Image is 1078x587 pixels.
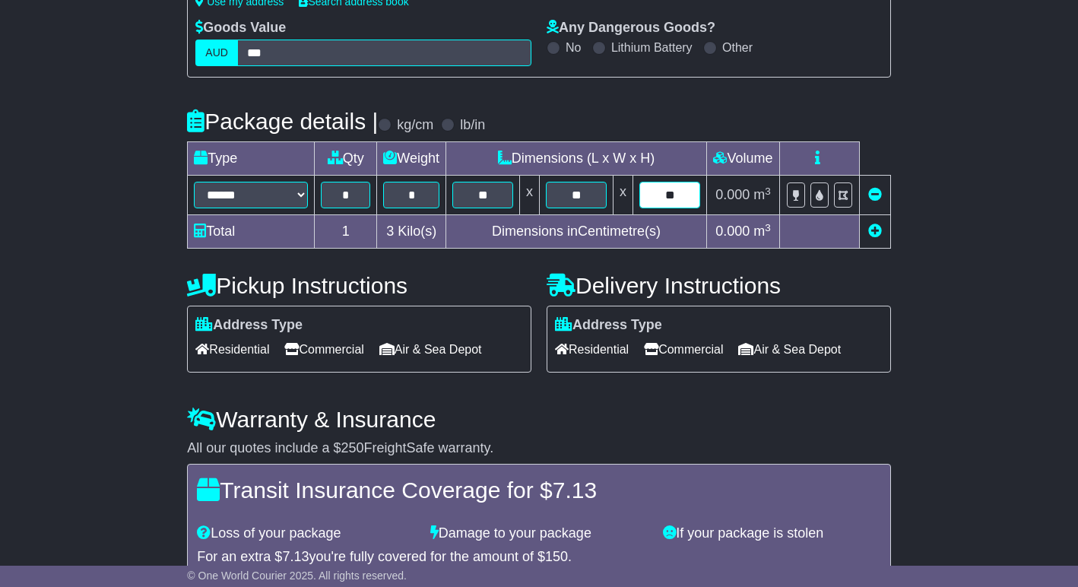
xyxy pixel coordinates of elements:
[188,142,315,176] td: Type
[722,40,753,55] label: Other
[765,222,771,233] sup: 3
[197,549,880,566] div: For an extra $ you're fully covered for the amount of $ .
[315,142,377,176] td: Qty
[460,117,485,134] label: lb/in
[738,338,841,361] span: Air & Sea Depot
[188,215,315,249] td: Total
[187,407,890,432] h4: Warranty & Insurance
[446,215,707,249] td: Dimensions in Centimetre(s)
[195,40,238,66] label: AUD
[386,224,394,239] span: 3
[341,440,363,455] span: 250
[187,273,531,298] h4: Pickup Instructions
[377,142,446,176] td: Weight
[611,40,693,55] label: Lithium Battery
[715,224,750,239] span: 0.000
[555,317,662,334] label: Address Type
[315,215,377,249] td: 1
[868,224,882,239] a: Add new item
[715,187,750,202] span: 0.000
[446,142,707,176] td: Dimensions (L x W x H)
[555,338,629,361] span: Residential
[282,549,309,564] span: 7.13
[284,338,363,361] span: Commercial
[195,20,286,36] label: Goods Value
[187,440,890,457] div: All our quotes include a $ FreightSafe warranty.
[868,187,882,202] a: Remove this item
[423,525,655,542] div: Damage to your package
[547,20,715,36] label: Any Dangerous Goods?
[545,549,568,564] span: 150
[644,338,723,361] span: Commercial
[655,525,888,542] div: If your package is stolen
[614,176,633,215] td: x
[566,40,581,55] label: No
[187,570,407,582] span: © One World Courier 2025. All rights reserved.
[397,117,433,134] label: kg/cm
[189,525,422,542] div: Loss of your package
[195,317,303,334] label: Address Type
[753,187,771,202] span: m
[753,224,771,239] span: m
[547,273,891,298] h4: Delivery Instructions
[197,478,880,503] h4: Transit Insurance Coverage for $
[553,478,597,503] span: 7.13
[520,176,540,215] td: x
[187,109,378,134] h4: Package details |
[377,215,446,249] td: Kilo(s)
[707,142,780,176] td: Volume
[379,338,482,361] span: Air & Sea Depot
[195,338,269,361] span: Residential
[765,186,771,197] sup: 3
